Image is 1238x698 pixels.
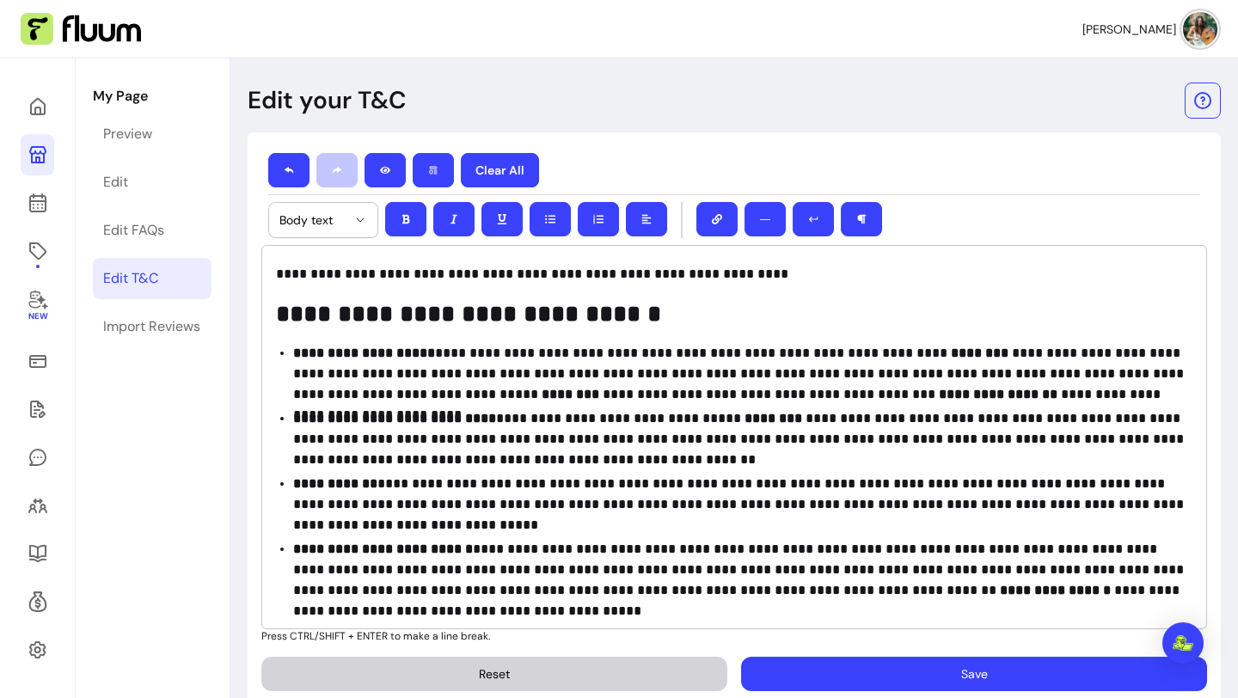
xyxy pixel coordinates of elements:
span: Body text [279,211,346,229]
a: Sales [21,340,54,382]
a: Edit FAQs [93,210,211,251]
div: Open Intercom Messenger [1162,622,1204,664]
span: New [28,311,46,322]
a: New [21,279,54,334]
a: Resources [21,533,54,574]
button: Body text [269,203,377,237]
div: Edit FAQs [103,220,164,241]
button: Save [741,657,1207,691]
div: Edit [103,172,128,193]
p: Edit your T&C [248,85,407,116]
p: My Page [93,86,211,107]
button: Clear All [461,153,539,187]
a: My Messages [21,437,54,478]
span: [PERSON_NAME] [1082,21,1176,38]
p: Clear All [475,162,524,179]
a: Clients [21,485,54,526]
a: Settings [21,629,54,670]
img: avatar [1183,12,1217,46]
a: Edit [93,162,211,203]
a: Refer & Earn [21,581,54,622]
a: Preview [93,113,211,155]
a: Import Reviews [93,306,211,347]
div: Edit T&C [103,268,158,289]
a: Waivers [21,389,54,430]
a: Home [21,86,54,127]
div: Preview [103,124,152,144]
p: Press CTRL/SHIFT + ENTER to make a line break. [261,629,1207,643]
img: Fluum Logo [21,13,141,46]
button: avatar[PERSON_NAME] [1082,12,1217,46]
a: Edit T&C [93,258,211,299]
button: ― [745,202,786,236]
a: Calendar [21,182,54,223]
a: Offerings [21,230,54,272]
button: Reset [261,657,727,691]
a: My Page [21,134,54,175]
div: Import Reviews [103,316,200,337]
